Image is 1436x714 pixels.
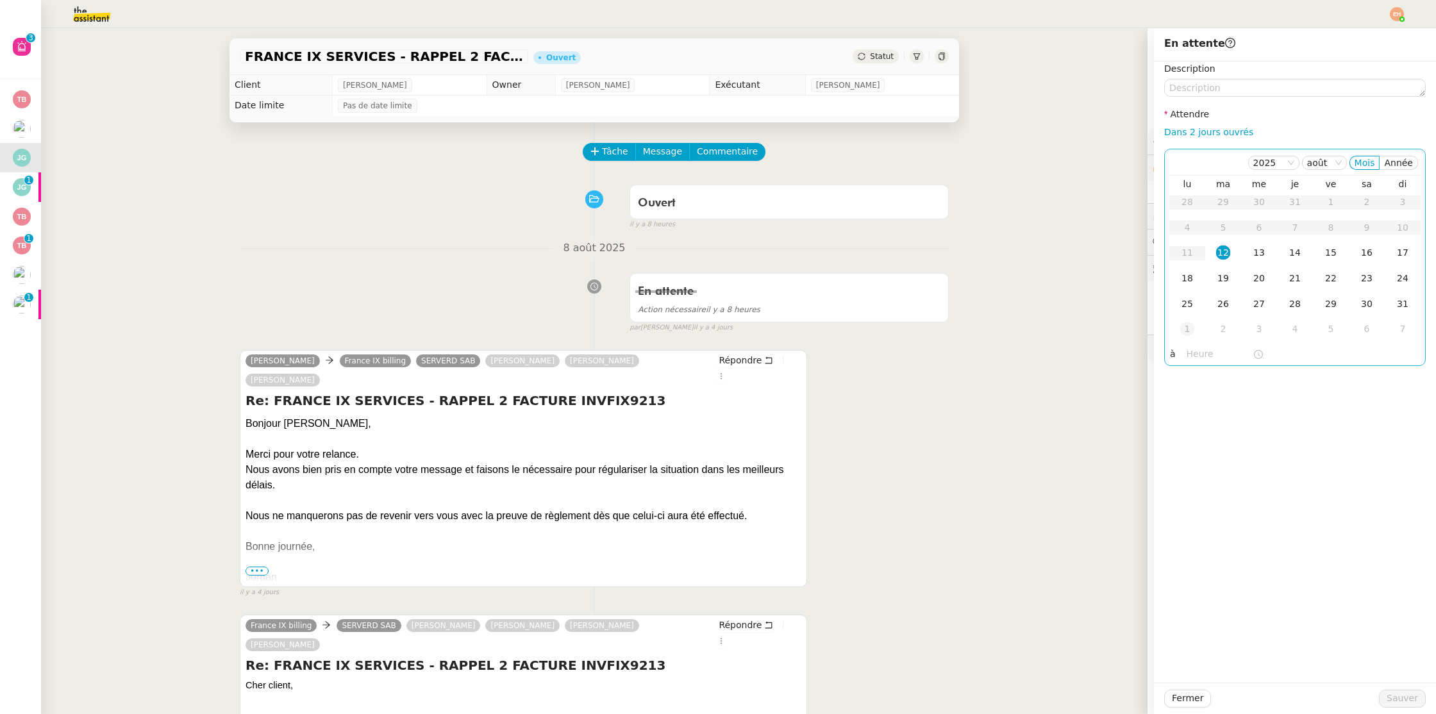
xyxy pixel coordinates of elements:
th: lun. [1169,178,1205,190]
span: [PERSON_NAME] [566,79,630,92]
div: 18 [1180,271,1194,285]
img: users%2FtFhOaBya8rNVU5KG7br7ns1BCvi2%2Favatar%2Faa8c47da-ee6c-4101-9e7d-730f2e64f978 [13,266,31,284]
td: 29/08/2025 [1313,292,1349,317]
td: 20/08/2025 [1241,266,1277,292]
td: 22/08/2025 [1313,266,1349,292]
td: 19/08/2025 [1205,266,1241,292]
button: Répondre [714,353,778,367]
div: 13 [1252,245,1266,260]
nz-select-item: août [1307,156,1342,169]
nz-badge-sup: 1 [24,234,33,243]
td: Client [230,75,332,95]
div: Bonjour [PERSON_NAME], [246,416,801,431]
span: En attente [638,286,694,297]
span: 8 août 2025 [553,240,635,257]
div: 🔐Données client [1148,155,1436,180]
td: 30/08/2025 [1349,292,1385,317]
td: 28/08/2025 [1277,292,1313,317]
button: Répondre [714,618,778,632]
span: Tâche [602,144,628,159]
th: dim. [1385,178,1421,190]
img: svg [13,149,31,167]
a: Dans 2 jours ouvrés [1164,127,1253,137]
input: Heure [1187,347,1253,361]
button: Sauver [1379,690,1426,708]
a: [PERSON_NAME] [406,620,481,631]
nz-badge-sup: 1 [24,176,33,185]
button: Message [635,143,690,161]
img: users%2F8F3ae0CdRNRxLT9M8DTLuFZT1wq1%2Favatar%2F8d3ba6ea-8103-41c2-84d4-2a4cca0cf040 [13,120,31,138]
td: 27/08/2025 [1241,292,1277,317]
a: [PERSON_NAME] [485,620,560,631]
th: mar. [1205,178,1241,190]
img: svg [13,208,31,226]
a: [PERSON_NAME] [565,620,639,631]
span: FRANCE IX SERVICES - RAPPEL 2 FACTURE INVFIX9213 [245,50,523,63]
a: France IX billing [340,355,411,367]
div: 5 [1324,322,1338,336]
img: svg [13,237,31,254]
td: 14/08/2025 [1277,240,1313,266]
div: Nous avons bien pris en compte votre message et faisons le nécessaire pour régulariser la situati... [246,462,801,493]
div: Jordan [246,570,801,585]
div: 14 [1288,245,1302,260]
span: [PERSON_NAME] [816,79,880,92]
button: Tâche [583,143,636,161]
div: 4 [1288,322,1302,336]
label: Description [1164,63,1215,74]
div: 6 [1360,322,1374,336]
div: Nous ne manquerons pas de revenir vers vous avec la preuve de règlement dès que celui-ci aura été... [246,508,801,524]
span: ⏲️ [1153,211,1241,221]
div: Bonne journée, [246,539,801,554]
div: Ouvert [546,54,576,62]
div: 12 [1216,245,1230,260]
td: 26/08/2025 [1205,292,1241,317]
div: 💬Commentaires [1148,229,1436,254]
td: 04/09/2025 [1277,317,1313,342]
span: Fermer [1172,691,1203,706]
div: 15 [1324,245,1338,260]
span: Année [1384,158,1413,168]
div: 7 [1396,322,1410,336]
span: Commentaire [697,144,758,159]
td: 16/08/2025 [1349,240,1385,266]
img: svg [1390,7,1404,21]
div: 3 [1252,322,1266,336]
nz-badge-sup: 3 [26,33,35,42]
span: à [1170,347,1176,361]
nz-badge-sup: 1 [24,293,33,302]
small: [PERSON_NAME] [630,322,733,333]
div: 29 [1324,297,1338,311]
p: 1 [26,176,31,187]
td: 02/09/2025 [1205,317,1241,342]
span: Ouvert [638,197,676,209]
td: 05/09/2025 [1313,317,1349,342]
p: 1 [26,293,31,304]
span: Cher client, [246,680,293,690]
a: [PERSON_NAME] [485,355,560,367]
span: Action nécessaire [638,305,706,314]
td: 13/08/2025 [1241,240,1277,266]
td: 06/09/2025 [1349,317,1385,342]
div: 22 [1324,271,1338,285]
span: il y a 4 jours [694,322,733,333]
nz-select-item: 2025 [1253,156,1294,169]
span: ⚙️ [1153,135,1219,149]
div: 20 [1252,271,1266,285]
div: ⏲️Tâches 0:00 [1148,204,1436,229]
div: Merci pour votre relance. [246,447,801,462]
img: svg [13,90,31,108]
td: Date limite [230,95,332,116]
img: users%2FtFhOaBya8rNVU5KG7br7ns1BCvi2%2Favatar%2Faa8c47da-ee6c-4101-9e7d-730f2e64f978 [13,295,31,313]
span: En attente [1164,37,1235,49]
div: 24 [1396,271,1410,285]
div: 🕵️Autres demandes en cours 5 [1148,256,1436,281]
span: Répondre [719,619,762,631]
td: 12/08/2025 [1205,240,1241,266]
span: 💬 [1153,237,1235,247]
td: 17/08/2025 [1385,240,1421,266]
a: [PERSON_NAME] [246,639,320,651]
th: jeu. [1277,178,1313,190]
span: par [630,322,640,333]
span: 🧴 [1153,342,1192,353]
